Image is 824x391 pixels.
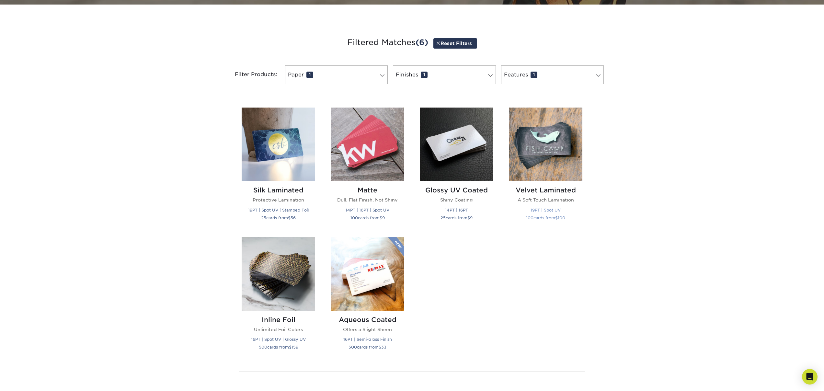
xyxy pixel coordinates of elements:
span: 9 [470,215,473,220]
span: 25 [261,215,266,220]
small: 16PT | Spot UV | Glossy UV [251,337,306,342]
a: Glossy UV Coated Business Cards Glossy UV Coated Shiny Coating 14PT | 16PT 25cards from$9 [420,108,493,229]
span: 9 [382,215,385,220]
img: Matte Business Cards [331,108,404,181]
a: Reset Filters [433,38,477,48]
h2: Glossy UV Coated [420,186,493,194]
div: Open Intercom Messenger [802,369,818,385]
h2: Inline Foil [242,316,315,324]
p: Offers a Slight Sheen [331,326,404,333]
a: Inline Foil Business Cards Inline Foil Unlimited Foil Colors 16PT | Spot UV | Glossy UV 500cards ... [242,237,315,359]
iframe: Google Customer Reviews [2,371,55,389]
small: cards from [259,345,298,350]
h2: Velvet Laminated [509,186,582,194]
small: cards from [350,215,385,220]
a: Aqueous Coated Business Cards Aqueous Coated Offers a Slight Sheen 16PT | Semi-Gloss Finish 500ca... [331,237,404,359]
span: $ [288,215,291,220]
span: 500 [259,345,267,350]
small: 14PT | 16PT [445,208,468,213]
span: 1 [421,72,428,78]
img: Silk Laminated Business Cards [242,108,315,181]
small: 19PT | Spot UV | Stamped Foil [248,208,309,213]
a: Paper1 [285,65,388,84]
div: Filter Products: [218,65,282,84]
img: Inline Foil Business Cards [242,237,315,311]
a: Matte Business Cards Matte Dull, Flat Finish, Not Shiny 14PT | 16PT | Spot UV 100cards from$9 [331,108,404,229]
small: 16PT | Semi-Gloss Finish [343,337,392,342]
h2: Silk Laminated [242,186,315,194]
a: Velvet Laminated Business Cards Velvet Laminated A Soft Touch Lamination 19PT | Spot UV 100cards ... [509,108,582,229]
img: Velvet Laminated Business Cards [509,108,582,181]
img: Glossy UV Coated Business Cards [420,108,493,181]
a: Silk Laminated Business Cards Silk Laminated Protective Lamination 19PT | Spot UV | Stamped Foil ... [242,108,315,229]
img: Aqueous Coated Business Cards [331,237,404,311]
span: $ [467,215,470,220]
img: New Product [388,237,404,257]
p: Dull, Flat Finish, Not Shiny [331,197,404,203]
a: Finishes1 [393,65,496,84]
small: 19PT | Spot UV [531,208,561,213]
span: (6) [416,38,428,47]
span: 25 [441,215,446,220]
span: 500 [349,345,357,350]
span: 159 [292,345,298,350]
small: cards from [526,215,565,220]
span: $ [379,345,381,350]
a: Features1 [501,65,604,84]
span: 1 [531,72,537,78]
span: $ [289,345,292,350]
p: Unlimited Foil Colors [242,326,315,333]
small: cards from [261,215,296,220]
p: Protective Lamination [242,197,315,203]
h2: Aqueous Coated [331,316,404,324]
small: 14PT | 16PT | Spot UV [346,208,389,213]
span: 100 [526,215,533,220]
p: Shiny Coating [420,197,493,203]
small: cards from [441,215,473,220]
span: 33 [381,345,386,350]
small: cards from [349,345,386,350]
span: $ [555,215,558,220]
h3: Filtered Matches [223,28,601,58]
span: $ [380,215,382,220]
span: 100 [558,215,565,220]
span: 100 [350,215,358,220]
span: 56 [291,215,296,220]
p: A Soft Touch Lamination [509,197,582,203]
h2: Matte [331,186,404,194]
span: 1 [306,72,313,78]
